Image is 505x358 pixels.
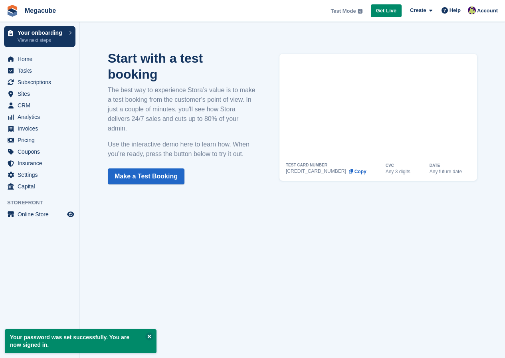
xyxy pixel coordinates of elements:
[108,140,255,159] p: Use the interactive demo here to learn how. When you’re ready, press the button below to try it out.
[4,100,75,111] a: menu
[430,164,440,168] div: DATE
[18,134,65,146] span: Pricing
[386,164,394,168] div: CVC
[371,4,402,18] a: Get Live
[430,169,462,174] div: Any future date
[386,169,410,174] div: Any 3 digits
[4,181,75,192] a: menu
[4,26,75,47] a: Your onboarding View next steps
[18,181,65,192] span: Capital
[4,111,75,123] a: menu
[4,123,75,134] a: menu
[410,6,426,14] span: Create
[4,146,75,157] a: menu
[450,6,461,14] span: Help
[18,209,65,220] span: Online Store
[66,210,75,219] a: Preview store
[477,7,498,15] span: Account
[18,158,65,169] span: Insurance
[4,158,75,169] a: menu
[18,111,65,123] span: Analytics
[18,77,65,88] span: Subscriptions
[18,169,65,180] span: Settings
[18,65,65,76] span: Tasks
[4,209,75,220] a: menu
[18,100,65,111] span: CRM
[18,37,65,44] p: View next steps
[18,123,65,134] span: Invoices
[331,7,356,15] span: Test Mode
[4,65,75,76] a: menu
[18,146,65,157] span: Coupons
[5,329,156,353] p: Your password was set successfully. You are now signed in.
[18,53,65,65] span: Home
[22,4,59,17] a: Megacube
[4,169,75,180] a: menu
[108,168,184,184] a: Make a Test Booking
[4,134,75,146] a: menu
[376,7,396,15] span: Get Live
[4,88,75,99] a: menu
[18,30,65,36] p: Your onboarding
[468,6,476,14] img: Ashley Bellamy
[4,77,75,88] a: menu
[108,85,255,133] p: The best way to experience Stora’s value is to make a test booking from the customer’s point of v...
[18,88,65,99] span: Sites
[349,169,366,174] button: Copy
[358,9,362,14] img: icon-info-grey-7440780725fd019a000dd9b08b2336e03edf1995a4989e88bcd33f0948082b44.svg
[286,169,346,174] div: [CREDIT_CARD_NUMBER]
[108,51,203,81] strong: Start with a test booking
[4,53,75,65] a: menu
[6,5,18,17] img: stora-icon-8386f47178a22dfd0bd8f6a31ec36ba5ce8667c1dd55bd0f319d3a0aa187defe.svg
[286,54,471,163] iframe: How to Place a Test Booking
[286,163,327,167] div: TEST CARD NUMBER
[7,199,79,207] span: Storefront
